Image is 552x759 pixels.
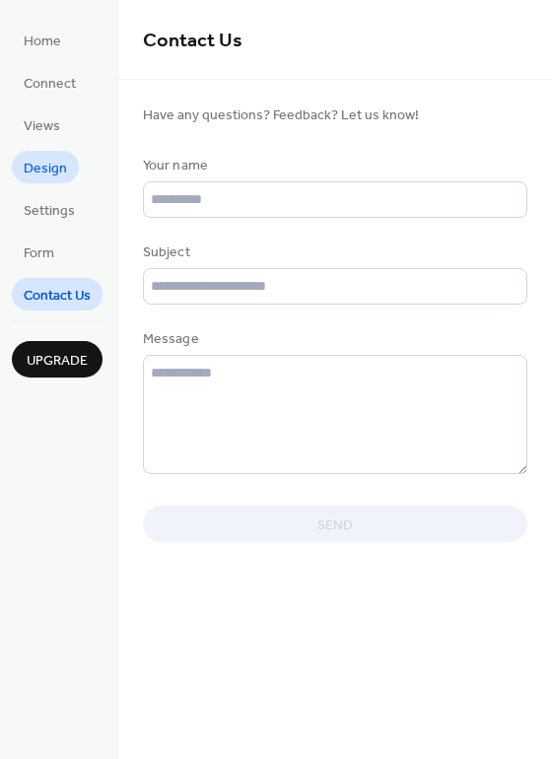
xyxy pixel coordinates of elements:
a: Views [12,108,72,141]
a: Connect [12,66,88,99]
span: Home [24,32,61,52]
span: Design [24,159,67,179]
span: Upgrade [27,351,88,372]
span: Contact Us [143,22,242,60]
div: Subject [143,242,523,263]
div: Message [143,329,523,350]
a: Form [12,236,66,268]
a: Settings [12,193,87,226]
span: Contact Us [24,286,91,307]
span: Views [24,116,60,137]
a: Design [12,151,79,183]
div: Your name [143,156,523,176]
span: Connect [24,74,76,95]
span: Have any questions? Feedback? Let us know! [143,105,527,126]
a: Home [12,24,73,56]
a: Contact Us [12,278,103,310]
span: Settings [24,201,75,222]
span: Form [24,243,54,264]
button: Upgrade [12,341,103,378]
